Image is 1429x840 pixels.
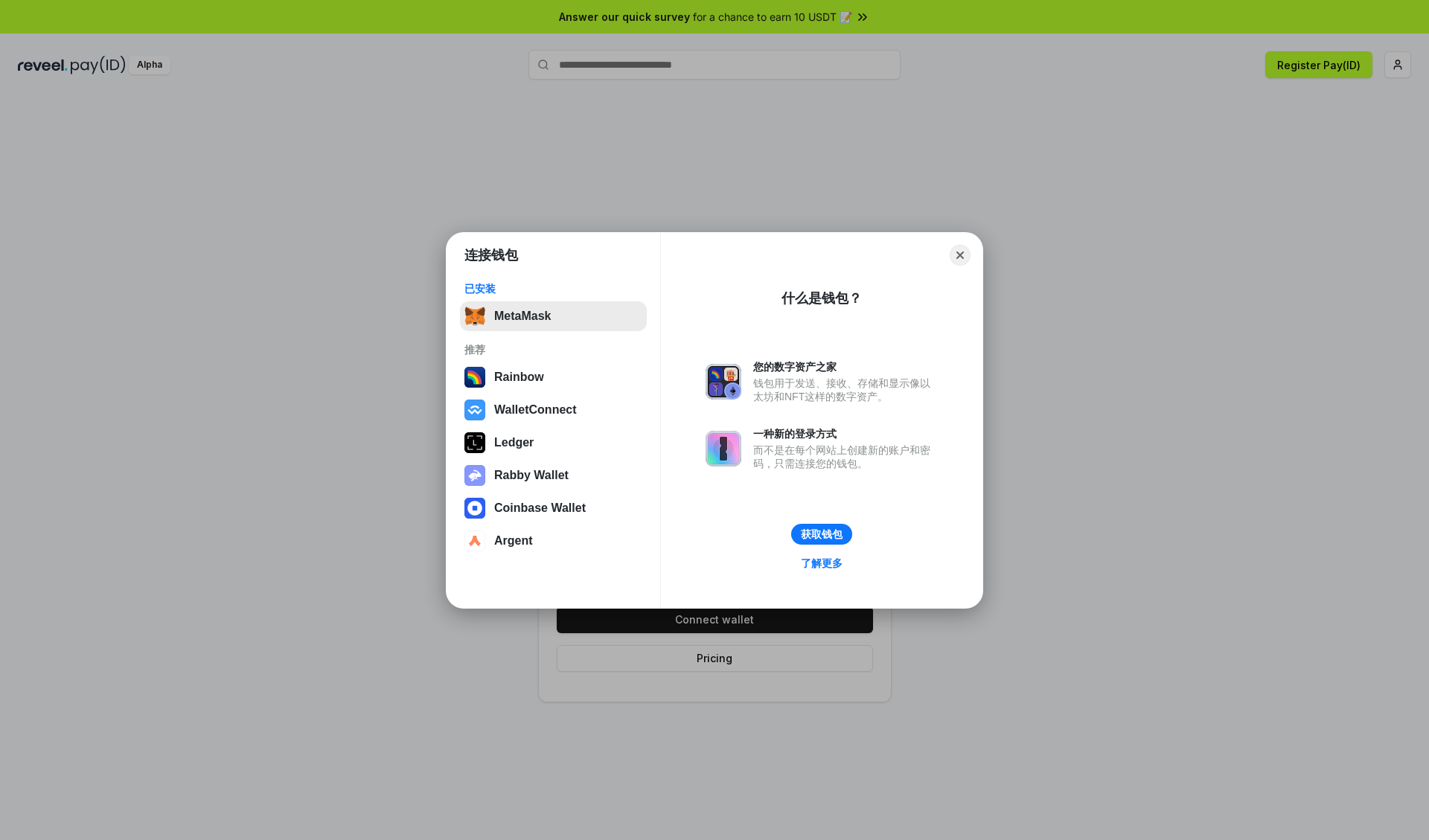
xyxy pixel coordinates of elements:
[753,376,938,403] div: 钱包用于发送、接收、存储和显示像以太坊和NFT这样的数字资产。
[950,245,971,266] button: Close
[464,246,518,264] h1: 连接钱包
[464,282,642,295] div: 已安装
[464,432,485,453] img: svg+xml,%3Csvg%20xmlns%3D%22http%3A%2F%2Fwww.w3.org%2F2000%2Fsvg%22%20width%3D%2228%22%20height%3...
[494,310,551,323] div: MetaMask
[801,557,843,570] div: 了解更多
[464,498,485,519] img: svg+xml,%3Csvg%20width%3D%2228%22%20height%3D%2228%22%20viewBox%3D%220%200%2028%2028%22%20fill%3D...
[753,360,938,373] div: 您的数字资产之家
[464,400,485,420] img: svg+xml,%3Csvg%20width%3D%2228%22%20height%3D%2228%22%20viewBox%3D%220%200%2028%2028%22%20fill%3D...
[494,501,586,515] div: Coinbase Wallet
[706,364,741,400] img: svg+xml,%3Csvg%20xmlns%3D%22http%3A%2F%2Fwww.w3.org%2F2000%2Fsvg%22%20fill%3D%22none%22%20viewBox...
[464,465,485,486] img: svg+xml,%3Csvg%20xmlns%3D%22http%3A%2F%2Fwww.w3.org%2F2000%2Fsvg%22%20fill%3D%22none%22%20viewBox...
[494,403,577,417] div: WalletConnect
[494,534,533,548] div: Argent
[494,436,534,449] div: Ledger
[460,493,647,523] button: Coinbase Wallet
[781,289,862,307] div: 什么是钱包？
[464,367,485,388] img: svg+xml,%3Csvg%20width%3D%22120%22%20height%3D%22120%22%20viewBox%3D%220%200%20120%20120%22%20fil...
[706,431,741,467] img: svg+xml,%3Csvg%20xmlns%3D%22http%3A%2F%2Fwww.w3.org%2F2000%2Fsvg%22%20fill%3D%22none%22%20viewBox...
[801,528,843,541] div: 获取钱包
[464,343,642,356] div: 推荐
[460,526,647,556] button: Argent
[753,443,938,470] div: 而不是在每个网站上创建新的账户和密码，只需连接您的钱包。
[494,469,569,482] div: Rabby Wallet
[460,362,647,392] button: Rainbow
[460,461,647,490] button: Rabby Wallet
[460,428,647,458] button: Ledger
[460,301,647,331] button: MetaMask
[494,371,544,384] div: Rainbow
[792,554,851,573] a: 了解更多
[753,427,938,440] div: 一种新的登录方式
[791,524,852,545] button: 获取钱包
[460,395,647,425] button: WalletConnect
[464,530,485,551] img: svg+xml,%3Csvg%20width%3D%2228%22%20height%3D%2228%22%20viewBox%3D%220%200%2028%2028%22%20fill%3D...
[464,306,485,327] img: svg+xml,%3Csvg%20fill%3D%22none%22%20height%3D%2233%22%20viewBox%3D%220%200%2035%2033%22%20width%...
